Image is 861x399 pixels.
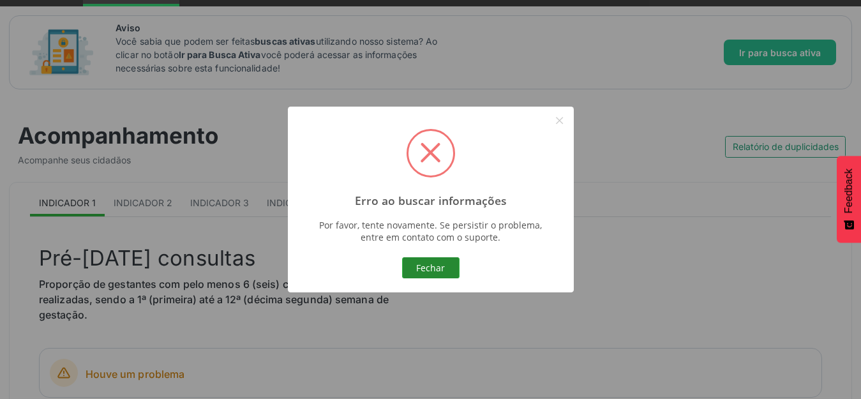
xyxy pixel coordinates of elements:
[313,219,548,243] div: Por favor, tente novamente. Se persistir o problema, entre em contato com o suporte.
[837,156,861,243] button: Feedback - Mostrar pesquisa
[843,169,855,213] span: Feedback
[402,257,460,279] button: Fechar
[549,110,571,132] button: Close this dialog
[355,194,507,207] h2: Erro ao buscar informações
